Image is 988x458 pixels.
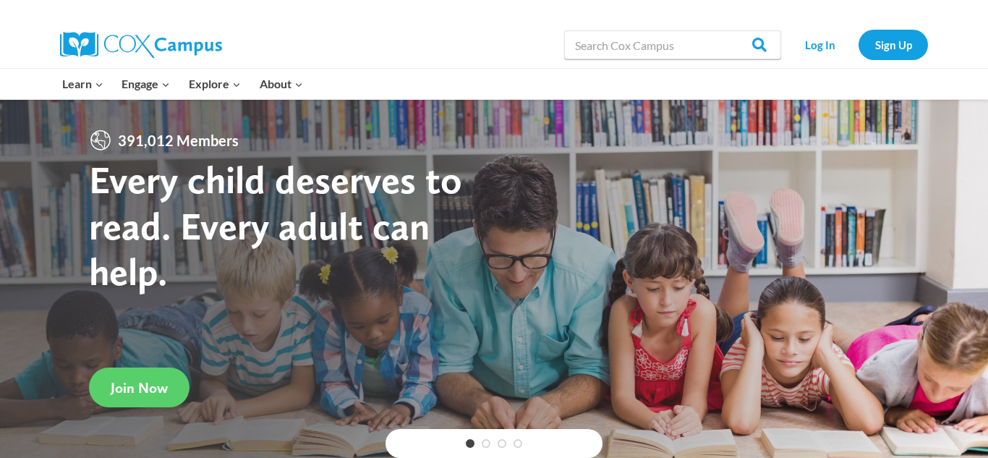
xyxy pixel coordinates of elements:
[564,30,781,59] input: Search Cox Campus
[260,75,303,93] span: About
[189,75,241,93] span: Explore
[89,156,462,294] strong: Every child deserves to read. Every adult can help.
[788,30,851,59] a: Log In
[859,30,928,59] a: Sign Up
[89,368,189,407] a: Join Now
[111,379,168,396] span: Join Now
[122,75,170,93] span: Engage
[788,30,928,59] nav: Secondary Navigation
[60,32,222,58] img: Cox Campus
[62,75,103,93] span: Learn
[482,439,490,448] a: 2
[498,439,506,448] a: 3
[53,69,312,99] nav: Primary Navigation
[466,439,474,448] a: 1
[514,439,522,448] a: 4
[112,129,244,152] span: 391,012 Members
